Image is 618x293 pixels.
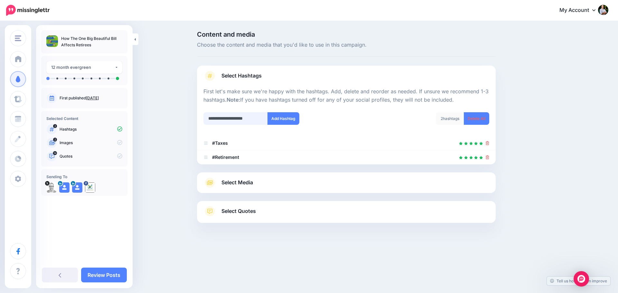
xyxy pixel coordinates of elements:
img: user_default_image.png [59,182,70,193]
span: Choose the content and media that you'd like to use in this campaign. [197,41,496,49]
div: Open Intercom Messenger [574,271,589,287]
p: How The One Big Beautiful Bill Affects Retirees [61,35,122,48]
a: Delete All [464,112,489,125]
b: #Retirement [212,154,239,160]
p: Quotes [60,153,122,159]
div: hashtags [436,112,464,125]
img: user_default_image.png [72,182,82,193]
p: First published [60,95,122,101]
span: Select Hashtags [221,71,262,80]
a: My Account [553,3,608,18]
span: 2 [53,124,57,128]
span: 2 [441,116,443,121]
b: Note: [227,96,240,103]
h4: Selected Content [46,116,122,121]
img: ea7e9b67208e33359a502c3dafd1543f_thumb.jpg [46,35,58,47]
a: Select Quotes [203,206,489,223]
a: [DATE] [86,96,99,100]
button: Add Hashtag [267,112,299,125]
img: 14470581_1323003827718934_3390536107187680576_n-bsa16462.png [85,182,95,193]
p: Hashtags [60,126,122,132]
div: 12 month evergreen [51,64,115,71]
a: Select Media [203,178,489,188]
b: #Taxes [212,140,228,146]
p: First let's make sure we're happy with the hashtags. Add, delete and reorder as needed. If unsure... [203,87,489,104]
span: Select Media [221,178,253,187]
img: Missinglettr [6,5,50,16]
img: menu.png [15,35,21,41]
p: Images [60,140,122,146]
img: 6tp0UZPd-3866.jpg [46,182,57,193]
div: Select Hashtags [203,87,489,164]
span: Content and media [197,31,496,38]
span: 2 [53,138,57,142]
h4: Sending To [46,174,122,179]
a: Select Hashtags [203,71,489,87]
button: 12 month evergreen [46,61,122,74]
span: Select Quotes [221,207,256,215]
a: Tell us how we can improve [547,277,610,285]
span: 14 [53,151,57,155]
